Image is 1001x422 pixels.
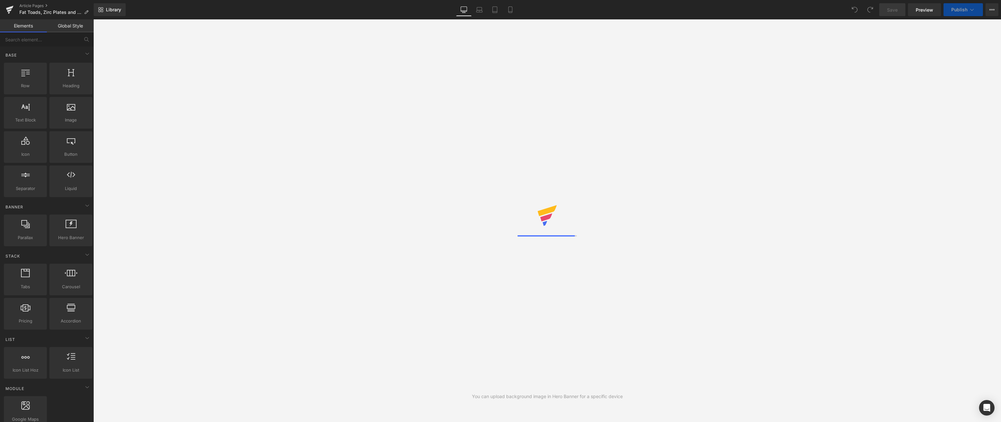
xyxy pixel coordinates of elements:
[944,3,983,16] button: Publish
[51,367,90,374] span: Icon List
[51,318,90,324] span: Accordion
[51,283,90,290] span: Carousel
[19,10,81,15] span: Fat Toads, Zirc Plates and Green Pens
[951,7,967,12] span: Publish
[985,3,998,16] button: More
[456,3,472,16] a: Desktop
[503,3,518,16] a: Mobile
[47,19,94,32] a: Global Style
[487,3,503,16] a: Tablet
[908,3,941,16] a: Preview
[472,393,623,400] div: You can upload background image in Hero Banner for a specific device
[887,6,898,13] span: Save
[5,52,17,58] span: Base
[51,185,90,192] span: Liquid
[6,234,45,241] span: Parallax
[5,204,24,210] span: Banner
[6,82,45,89] span: Row
[848,3,861,16] button: Undo
[51,117,90,123] span: Image
[6,318,45,324] span: Pricing
[5,336,16,343] span: List
[94,3,126,16] a: New Library
[6,151,45,158] span: Icon
[472,3,487,16] a: Laptop
[106,7,121,13] span: Library
[51,234,90,241] span: Hero Banner
[864,3,877,16] button: Redo
[916,6,933,13] span: Preview
[979,400,995,416] div: Open Intercom Messenger
[5,385,25,392] span: Module
[5,253,21,259] span: Stack
[6,117,45,123] span: Text Block
[6,185,45,192] span: Separator
[51,82,90,89] span: Heading
[51,151,90,158] span: Button
[6,367,45,374] span: Icon List Hoz
[6,283,45,290] span: Tabs
[19,3,94,8] a: Article Pages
